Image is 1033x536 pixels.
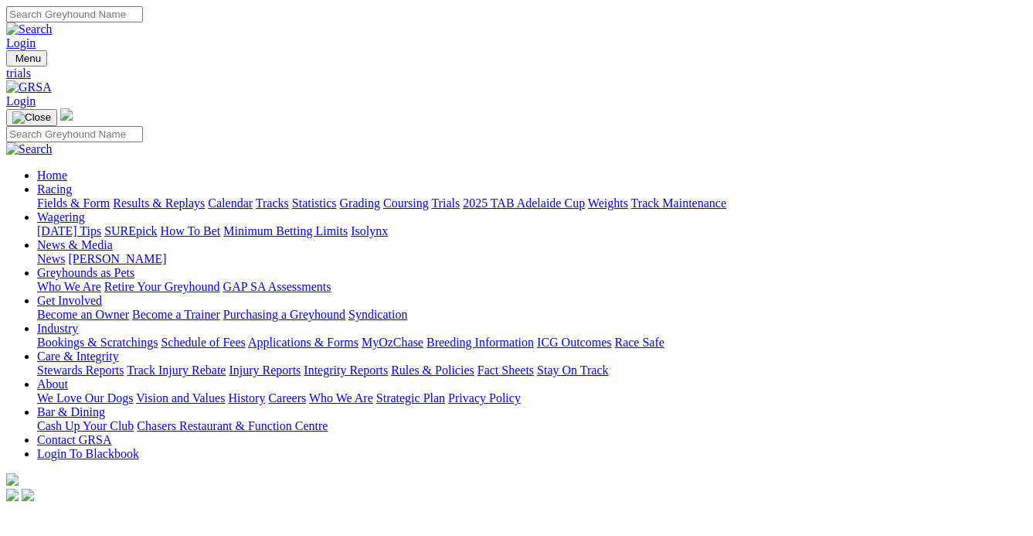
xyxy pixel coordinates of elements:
a: Purchasing a Greyhound [223,308,345,321]
div: About [37,391,1027,405]
a: Home [37,169,67,182]
a: Become an Owner [37,308,129,321]
a: Login [6,36,36,50]
div: Care & Integrity [37,364,1027,377]
a: [PERSON_NAME] [68,252,166,265]
img: facebook.svg [6,489,19,501]
a: Breeding Information [426,336,534,349]
a: How To Bet [161,224,221,237]
a: Race Safe [614,336,664,349]
div: News & Media [37,252,1027,266]
a: Grading [340,196,380,210]
a: SUREpick [104,224,157,237]
button: Toggle navigation [6,109,57,126]
a: Track Maintenance [631,196,726,210]
img: GRSA [6,80,52,94]
a: MyOzChase [362,336,423,349]
div: Industry [37,336,1027,350]
div: Greyhounds as Pets [37,280,1027,294]
input: Search [6,126,143,142]
a: Care & Integrity [37,350,119,363]
a: Fields & Form [37,196,110,210]
a: Weights [588,196,628,210]
a: Wagering [37,210,85,224]
a: ICG Outcomes [537,336,611,349]
a: We Love Our Dogs [37,391,133,405]
a: Isolynx [351,224,388,237]
div: Bar & Dining [37,419,1027,433]
a: Calendar [208,196,253,210]
a: Trials [431,196,460,210]
a: Get Involved [37,294,102,307]
a: Stewards Reports [37,364,124,377]
a: About [37,377,68,391]
a: News & Media [37,238,113,251]
a: Privacy Policy [448,391,521,405]
a: 2025 TAB Adelaide Cup [463,196,585,210]
a: Vision and Values [136,391,225,405]
a: Bookings & Scratchings [37,336,158,349]
img: Search [6,22,53,36]
a: Minimum Betting Limits [223,224,348,237]
a: Contact GRSA [37,433,111,446]
a: Track Injury Rebate [127,364,226,377]
div: Wagering [37,224,1027,238]
a: Rules & Policies [391,364,474,377]
div: Get Involved [37,308,1027,322]
a: Cash Up Your Club [37,419,134,432]
button: Toggle navigation [6,50,47,67]
a: Racing [37,183,72,196]
img: twitter.svg [22,489,34,501]
a: Stay On Track [537,364,608,377]
a: Integrity Reports [304,364,388,377]
a: GAP SA Assessments [223,280,331,293]
a: [DATE] Tips [37,224,101,237]
a: News [37,252,65,265]
a: Chasers Restaurant & Function Centre [137,419,328,432]
a: Statistics [292,196,337,210]
div: Racing [37,196,1027,210]
img: logo-grsa-white.png [60,108,73,121]
a: Coursing [383,196,429,210]
a: Login To Blackbook [37,447,139,460]
a: Login [6,94,36,108]
input: Search [6,6,143,22]
a: Retire Your Greyhound [104,280,220,293]
a: Who We Are [309,391,373,405]
a: trials [6,67,1027,80]
a: Syndication [348,308,407,321]
a: Fact Sheets [477,364,534,377]
a: Schedule of Fees [161,336,245,349]
a: Industry [37,322,78,335]
a: History [228,391,265,405]
img: Search [6,142,53,156]
a: Careers [268,391,306,405]
img: logo-grsa-white.png [6,473,19,486]
span: Menu [15,53,41,64]
img: Close [12,111,51,124]
a: Who We Are [37,280,101,293]
a: Greyhounds as Pets [37,266,134,279]
a: Bar & Dining [37,405,105,418]
a: Results & Replays [113,196,205,210]
a: Injury Reports [229,364,301,377]
a: Tracks [256,196,289,210]
a: Applications & Forms [248,336,358,349]
a: Become a Trainer [132,308,220,321]
a: Strategic Plan [376,391,445,405]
